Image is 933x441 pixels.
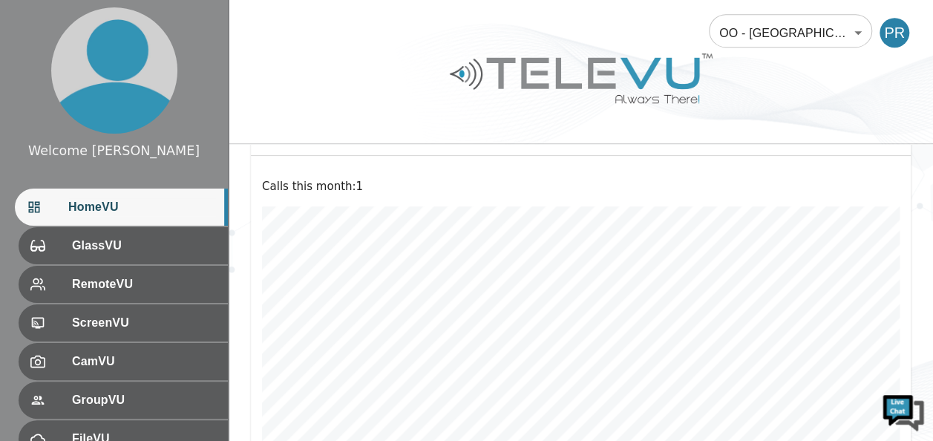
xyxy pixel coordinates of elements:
[709,12,872,53] div: OO - [GEOGRAPHIC_DATA] - [PERSON_NAME] [MTRP]
[72,353,216,370] span: CamVU
[77,78,249,97] div: Chat with us now
[72,237,216,255] span: GlassVU
[448,48,715,109] img: Logo
[19,382,228,419] div: GroupVU
[880,18,909,48] div: PR
[72,314,216,332] span: ScreenVU
[19,343,228,380] div: CamVU
[19,266,228,303] div: RemoteVU
[15,189,228,226] div: HomeVU
[28,141,200,160] div: Welcome [PERSON_NAME]
[19,227,228,264] div: GlassVU
[262,178,900,195] p: Calls this month : 1
[72,275,216,293] span: RemoteVU
[19,304,228,342] div: ScreenVU
[243,7,279,43] div: Minimize live chat window
[7,288,283,340] textarea: Type your message and hit 'Enter'
[25,69,62,106] img: d_736959983_company_1615157101543_736959983
[68,198,216,216] span: HomeVU
[881,389,926,434] img: Chat Widget
[86,128,205,278] span: We're online!
[51,7,177,134] img: profile.png
[72,391,216,409] span: GroupVU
